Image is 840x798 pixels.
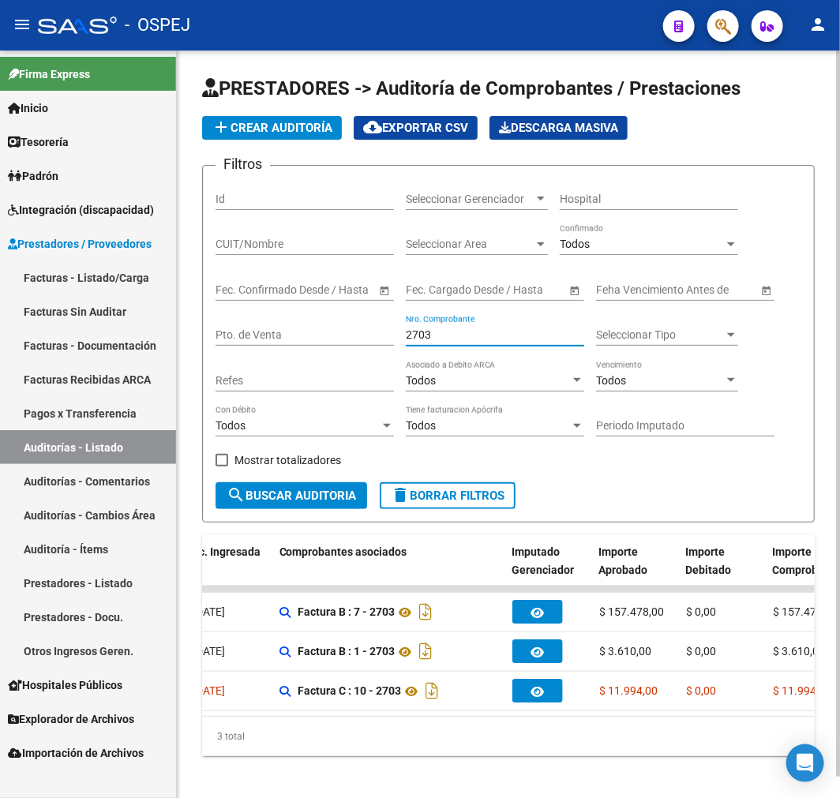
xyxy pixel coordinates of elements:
[415,639,436,664] i: Descargar documento
[593,535,680,605] datatable-header-cell: Importe Aprobado
[234,451,341,470] span: Mostrar totalizadores
[216,153,270,175] h3: Filtros
[227,485,246,504] mat-icon: search
[227,489,356,503] span: Buscar Auditoria
[8,676,122,694] span: Hospitales Públicos
[8,66,90,83] span: Firma Express
[680,535,767,605] datatable-header-cell: Importe Debitado
[298,646,395,658] strong: Factura B : 1 - 2703
[406,238,534,251] span: Seleccionar Area
[773,645,825,658] span: $ 3.610,00
[193,645,225,658] span: [DATE]
[422,678,442,703] i: Descargar documento
[376,282,392,298] button: Open calendar
[406,374,436,387] span: Todos
[489,116,628,140] button: Descarga Masiva
[8,201,154,219] span: Integración (discapacidad)
[380,482,516,509] button: Borrar Filtros
[686,645,716,658] span: $ 0,00
[477,283,554,297] input: Fecha fin
[216,419,246,432] span: Todos
[298,685,401,698] strong: Factura C : 10 - 2703
[686,684,716,697] span: $ 0,00
[391,489,504,503] span: Borrar Filtros
[406,283,463,297] input: Fecha inicio
[391,485,410,504] mat-icon: delete
[415,599,436,624] i: Descargar documento
[287,283,364,297] input: Fecha fin
[202,116,342,140] button: Crear Auditoría
[212,118,231,137] mat-icon: add
[406,419,436,432] span: Todos
[599,645,651,658] span: $ 3.610,00
[808,15,827,34] mat-icon: person
[354,116,478,140] button: Exportar CSV
[596,374,626,387] span: Todos
[506,535,593,605] datatable-header-cell: Imputado Gerenciador
[216,283,273,297] input: Fecha inicio
[773,684,831,697] span: $ 11.994,00
[363,118,382,137] mat-icon: cloud_download
[279,545,407,558] span: Comprobantes asociados
[596,328,724,342] span: Seleccionar Tipo
[758,282,774,298] button: Open calendar
[193,545,261,558] span: Fc. Ingresada
[186,535,273,605] datatable-header-cell: Fc. Ingresada
[560,238,590,250] span: Todos
[566,282,583,298] button: Open calendar
[363,121,468,135] span: Exportar CSV
[499,121,618,135] span: Descarga Masiva
[686,545,732,576] span: Importe Debitado
[489,116,628,140] app-download-masive: Descarga masiva de comprobantes (adjuntos)
[8,133,69,151] span: Tesorería
[8,235,152,253] span: Prestadores / Proveedores
[298,606,395,619] strong: Factura B : 7 - 2703
[216,482,367,509] button: Buscar Auditoria
[599,605,664,618] span: $ 157.478,00
[8,710,134,728] span: Explorador de Archivos
[202,77,741,99] span: PRESTADORES -> Auditoría de Comprobantes / Prestaciones
[212,121,332,135] span: Crear Auditoría
[125,8,190,43] span: - OSPEJ
[686,605,716,618] span: $ 0,00
[773,605,838,618] span: $ 157.478,00
[8,99,48,117] span: Inicio
[13,15,32,34] mat-icon: menu
[202,717,815,756] div: 3 total
[193,684,225,697] span: [DATE]
[406,193,534,206] span: Seleccionar Gerenciador
[512,545,575,576] span: Imputado Gerenciador
[273,535,506,605] datatable-header-cell: Comprobantes asociados
[786,744,824,782] div: Open Intercom Messenger
[599,684,658,697] span: $ 11.994,00
[8,167,58,185] span: Padrón
[8,744,144,762] span: Importación de Archivos
[193,605,225,618] span: [DATE]
[599,545,648,576] span: Importe Aprobado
